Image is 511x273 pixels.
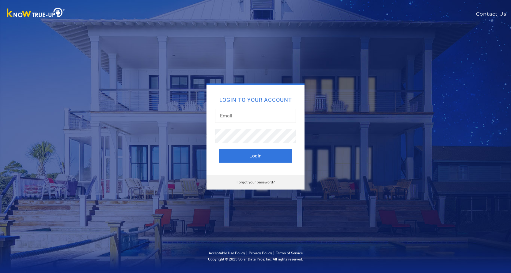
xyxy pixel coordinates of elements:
a: Terms of Service [276,251,303,255]
a: Acceptable Use Policy [209,251,245,255]
button: Login [219,149,292,163]
a: Forgot your password? [237,180,275,184]
span: | [246,250,248,256]
a: Contact Us [476,10,511,18]
input: Email [215,109,296,123]
a: Privacy Policy [249,251,272,255]
h2: Login to your account [219,97,292,103]
span: | [273,250,274,256]
img: Know True-Up [4,6,68,20]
